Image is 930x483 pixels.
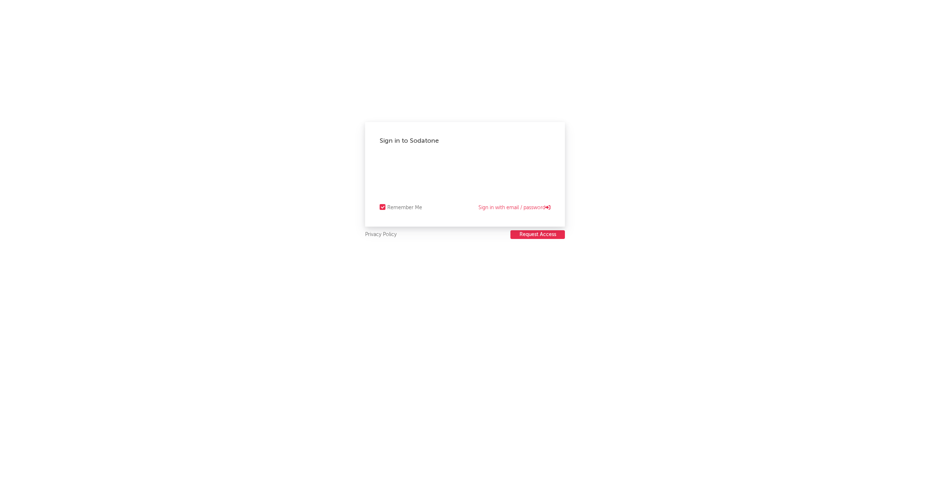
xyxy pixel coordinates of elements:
[387,203,422,212] div: Remember Me
[380,137,550,145] div: Sign in to Sodatone
[365,230,397,239] a: Privacy Policy
[478,203,550,212] a: Sign in with email / password
[510,230,565,239] button: Request Access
